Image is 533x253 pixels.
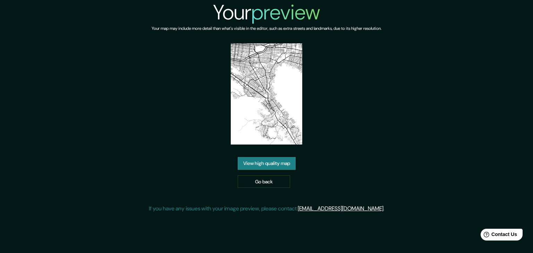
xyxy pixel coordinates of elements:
[149,204,384,213] p: If you have any issues with your image preview, please contact .
[298,205,383,212] a: [EMAIL_ADDRESS][DOMAIN_NAME]
[471,226,525,245] iframe: Help widget launcher
[238,175,290,188] a: Go back
[152,25,381,32] h6: Your map may include more detail than what's visible in the editor, such as extra streets and lan...
[231,43,303,145] img: created-map-preview
[238,157,296,170] a: View high quality map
